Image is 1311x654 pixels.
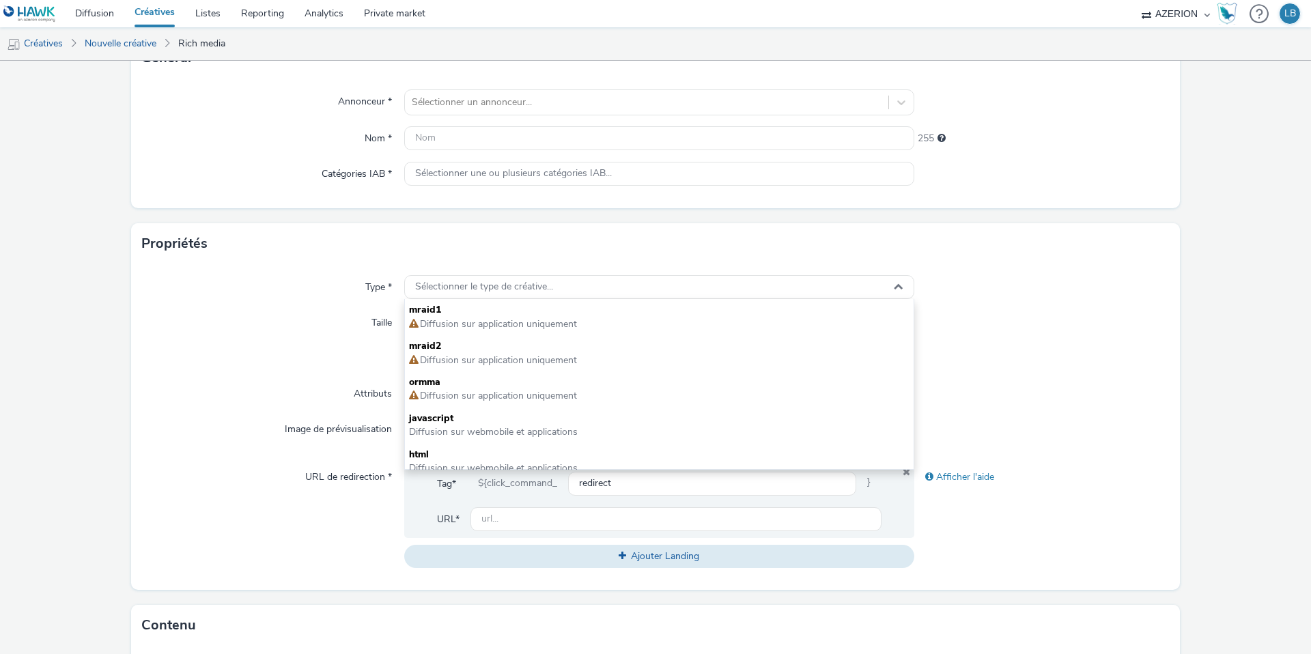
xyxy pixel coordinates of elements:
[856,472,882,496] span: }
[1284,3,1296,24] div: LB
[300,465,397,484] label: URL de redirection *
[467,472,568,496] div: ${click_command_
[7,38,20,51] img: mobile
[918,132,934,145] span: 255
[348,382,397,401] label: Attributs
[409,425,578,438] span: Diffusion sur webmobile et applications
[171,27,232,60] a: Rich media
[631,550,699,563] span: Ajouter Landing
[419,389,577,402] span: Diffusion sur application uniquement
[409,339,910,353] span: mraid2
[360,275,397,294] label: Type *
[938,132,946,145] div: 255 caractères maximum
[470,507,882,531] input: url...
[409,375,910,389] span: ormma
[279,417,397,436] label: Image de prévisualisation
[1217,3,1237,25] img: Hawk Academy
[419,317,577,330] span: Diffusion sur application uniquement
[419,354,577,367] span: Diffusion sur application uniquement
[404,126,914,150] input: Nom
[914,465,1170,489] div: Afficher l'aide
[359,126,397,145] label: Nom *
[404,545,914,568] button: Ajouter Landing
[415,168,612,180] span: Sélectionner une ou plusieurs catégories IAB...
[366,311,397,330] label: Taille
[78,27,163,60] a: Nouvelle créative
[141,615,196,636] h3: Contenu
[409,412,910,425] span: javascript
[415,281,553,293] span: Sélectionner le type de créative...
[409,303,910,317] span: mraid1
[3,5,56,23] img: undefined Logo
[316,162,397,181] label: Catégories IAB *
[409,448,910,461] span: html
[1217,3,1243,25] a: Hawk Academy
[409,461,578,474] span: Diffusion sur webmobile et applications
[141,233,208,254] h3: Propriétés
[333,89,397,109] label: Annonceur *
